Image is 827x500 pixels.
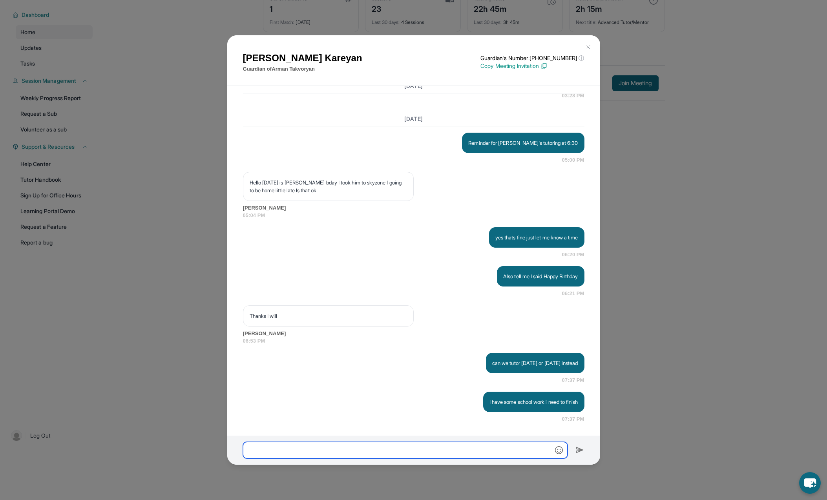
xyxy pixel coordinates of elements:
p: Hello [DATE] is [PERSON_NAME] bday I took him to skyzone I going to be home little late Is that ok [250,179,407,194]
span: 07:37 PM [562,376,584,384]
h3: [DATE] [243,115,584,123]
span: 05:00 PM [562,156,584,164]
button: chat-button [799,472,821,494]
p: Reminder for [PERSON_NAME]'s tutoring at 6:30 [468,139,578,147]
img: Copy Icon [540,62,548,69]
h1: [PERSON_NAME] Kareyan [243,51,362,65]
span: 07:37 PM [562,415,584,423]
img: Emoji [555,446,563,454]
p: Guardian's Number: [PHONE_NUMBER] [480,54,584,62]
img: Close Icon [585,44,591,50]
p: can we tutor [DATE] or [DATE] instead [492,359,578,367]
p: Guardian of Arman Takvoryan [243,65,362,73]
span: 06:20 PM [562,251,584,259]
p: Thanks I will [250,312,407,320]
p: Also tell me I said Happy Birthday [503,272,578,280]
img: Send icon [575,445,584,455]
span: 06:21 PM [562,290,584,297]
span: ⓘ [579,54,584,62]
span: 05:04 PM [243,212,584,219]
span: [PERSON_NAME] [243,330,584,338]
p: yes thats fine just let me know a time [495,234,578,241]
span: [PERSON_NAME] [243,204,584,212]
span: 06:53 PM [243,337,584,345]
span: 03:28 PM [562,92,584,100]
p: I have some school work i need to finish [489,398,578,406]
p: Copy Meeting Invitation [480,62,584,70]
